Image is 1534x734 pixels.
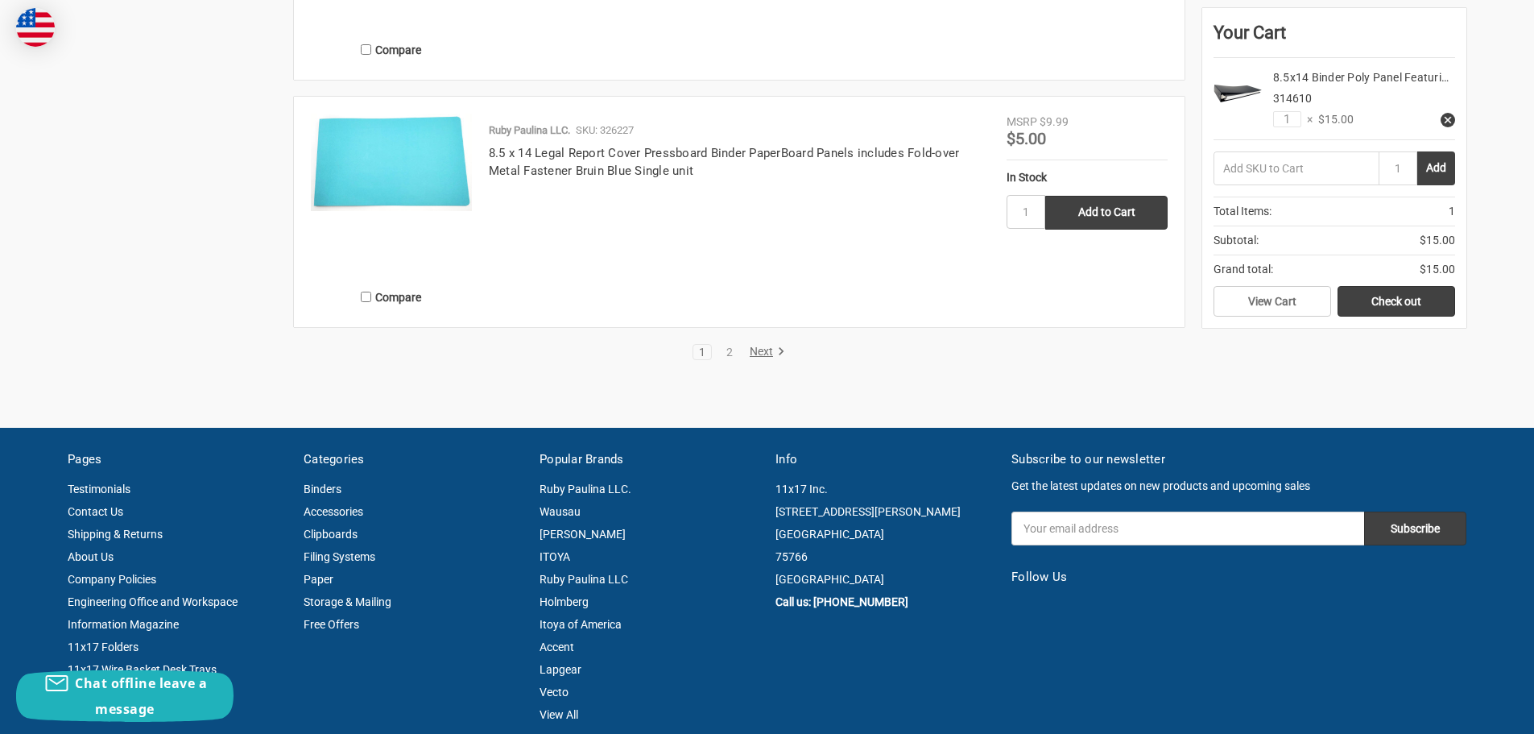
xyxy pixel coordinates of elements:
label: Compare [311,284,472,310]
h5: Subscribe to our newsletter [1011,450,1466,469]
a: Filing Systems [304,550,375,563]
a: Engineering Office and Workspace Information Magazine [68,595,238,631]
a: Accent [540,641,574,653]
span: $5.00 [1007,129,1046,148]
p: Get the latest updates on new products and upcoming sales [1011,478,1466,495]
a: 11x17 Wire Basket Desk Trays [68,663,217,676]
a: [PERSON_NAME] [540,528,626,541]
a: Free Offers [304,618,359,631]
p: SKU: 326227 [576,122,634,139]
input: Add to Cart [1045,196,1168,230]
input: Compare [361,44,371,55]
h5: Pages [68,450,287,469]
span: × [1301,111,1313,128]
a: View Cart [1214,286,1331,317]
a: Vecto [540,686,569,699]
a: Wausau [540,505,581,518]
a: View All [540,708,578,721]
a: Testimonials [68,483,130,496]
a: Shipping & Returns [68,528,163,541]
input: Subscribe [1364,512,1466,545]
a: 2 [721,346,738,358]
a: Company Policies [68,573,156,586]
a: Storage & Mailing [304,595,391,608]
span: $15.00 [1313,111,1354,128]
a: 8.5 x 14 Legal Report Cover Pressboard Binder PaperBoard Panels includes Fold-over Metal Fastener... [489,146,960,179]
a: Lapgear [540,663,581,676]
div: Your Cart [1214,19,1455,58]
button: Add [1417,151,1455,185]
a: Call us: [PHONE_NUMBER] [775,595,908,608]
a: Ruby Paulina LLC [540,573,628,586]
a: 8.5x14 Binder Poly Panel Featuri… [1273,71,1449,84]
input: Compare [361,292,371,302]
a: Itoya of America [540,618,622,631]
span: Grand total: [1214,261,1273,278]
a: Accessories [304,505,363,518]
a: 11x17 Folders [68,641,139,653]
a: 8.5 x 14 Legal Report Cover Pressboard Binder PaperBoard Panels includes Fold-over Metal Fastener... [311,114,472,275]
img: 8.5x14 Binder Poly Panel Featuring a 2" Round Ring Black [1214,69,1262,118]
a: Ruby Paulina LLC. [540,483,631,496]
input: Add SKU to Cart [1214,151,1379,185]
span: $15.00 [1420,261,1455,278]
a: 1 [693,346,711,358]
a: Binders [304,483,341,496]
address: 11x17 Inc. [STREET_ADDRESS][PERSON_NAME] [GEOGRAPHIC_DATA] 75766 [GEOGRAPHIC_DATA] [775,478,994,591]
h5: Follow Us [1011,568,1466,587]
input: Your email address [1011,512,1364,545]
img: duty and tax information for United States [16,8,55,47]
a: About Us [68,550,114,563]
span: $15.00 [1420,232,1455,249]
button: Chat offline leave a message [16,670,234,722]
a: ITOYA [540,550,570,563]
span: 314610 [1273,92,1312,105]
h5: Categories [304,450,523,469]
p: Ruby Paulina LLC. [489,122,570,139]
span: $9.99 [1040,115,1069,128]
div: In Stock [1007,169,1168,186]
a: Clipboards [304,528,358,541]
a: Contact Us [68,505,123,518]
div: MSRP [1007,114,1037,131]
a: Check out [1338,286,1455,317]
a: Holmberg [540,595,589,608]
label: Compare [311,36,472,63]
a: Next [744,345,785,359]
span: Subtotal: [1214,232,1259,249]
a: Paper [304,573,333,586]
span: Chat offline leave a message [75,674,207,718]
img: 8.5 x 14 Legal Report Cover Pressboard Binder PaperBoard Panels includes Fold-over Metal Fastener... [311,114,472,211]
span: Total Items: [1214,203,1271,220]
span: 1 [1449,203,1455,220]
h5: Info [775,450,994,469]
h5: Popular Brands [540,450,759,469]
